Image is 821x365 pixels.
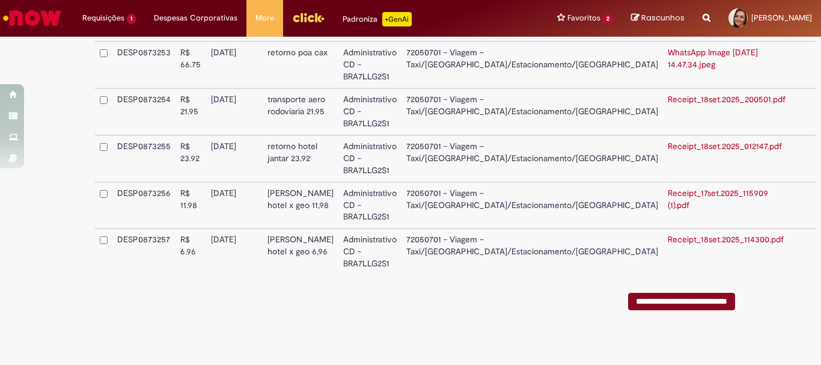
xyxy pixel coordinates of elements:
td: Receipt_18set.2025_200501.pdf [663,88,790,135]
span: More [255,12,274,24]
td: Receipt_18set.2025_114300.pdf [663,229,790,275]
td: 72050701 - Viagem – Taxi/[GEOGRAPHIC_DATA]/Estacionamento/[GEOGRAPHIC_DATA] [401,229,663,275]
td: retorno poa cax [263,41,338,88]
span: Despesas Corporativas [154,12,237,24]
span: 1 [127,14,136,24]
img: click_logo_yellow_360x200.png [292,8,325,26]
td: Receipt_18set.2025_012147.pdf [663,135,790,182]
span: Rascunhos [641,12,685,23]
td: Administrativo CD - BRA7LLG2S1 [338,88,401,135]
td: DESP0873257 [112,229,175,275]
td: [PERSON_NAME] hotel x geo 6,96 [263,229,338,275]
td: transporte aero rodoviaria 21,95 [263,88,338,135]
a: Receipt_18set.2025_200501.pdf [668,94,786,105]
td: DESP0873254 [112,88,175,135]
td: Receipt_17set.2025_115909 (1).pdf [663,182,790,229]
td: [DATE] [206,182,263,229]
p: +GenAi [382,12,412,26]
td: R$ 66.75 [175,41,206,88]
img: ServiceNow [1,6,63,30]
td: [DATE] [206,41,263,88]
td: R$ 11.98 [175,182,206,229]
td: R$ 21.95 [175,88,206,135]
td: DESP0873253 [112,41,175,88]
td: [DATE] [206,229,263,275]
span: Favoritos [567,12,600,24]
td: 72050701 - Viagem – Taxi/[GEOGRAPHIC_DATA]/Estacionamento/[GEOGRAPHIC_DATA] [401,88,663,135]
td: WhatsApp Image [DATE] 14.47.34.jpeg [663,41,790,88]
td: DESP0873256 [112,182,175,229]
a: Receipt_18set.2025_114300.pdf [668,234,784,245]
span: [PERSON_NAME] [751,13,812,23]
td: [DATE] [206,135,263,182]
a: WhatsApp Image [DATE] 14.47.34.jpeg [668,47,758,70]
td: [PERSON_NAME] hotel x geo 11,98 [263,182,338,229]
a: Receipt_17set.2025_115909 (1).pdf [668,188,768,210]
td: Administrativo CD - BRA7LLG2S1 [338,229,401,275]
td: retorno hotel jantar 23,92 [263,135,338,182]
td: 72050701 - Viagem – Taxi/[GEOGRAPHIC_DATA]/Estacionamento/[GEOGRAPHIC_DATA] [401,182,663,229]
td: R$ 6.96 [175,229,206,275]
td: Administrativo CD - BRA7LLG2S1 [338,135,401,182]
div: Padroniza [343,12,412,26]
td: 72050701 - Viagem – Taxi/[GEOGRAPHIC_DATA]/Estacionamento/[GEOGRAPHIC_DATA] [401,135,663,182]
a: Rascunhos [631,13,685,24]
td: Administrativo CD - BRA7LLG2S1 [338,182,401,229]
span: 2 [603,14,613,24]
td: DESP0873255 [112,135,175,182]
td: R$ 23.92 [175,135,206,182]
span: Requisições [82,12,124,24]
td: Administrativo CD - BRA7LLG2S1 [338,41,401,88]
a: Receipt_18set.2025_012147.pdf [668,141,782,152]
td: 72050701 - Viagem – Taxi/[GEOGRAPHIC_DATA]/Estacionamento/[GEOGRAPHIC_DATA] [401,41,663,88]
td: [DATE] [206,88,263,135]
